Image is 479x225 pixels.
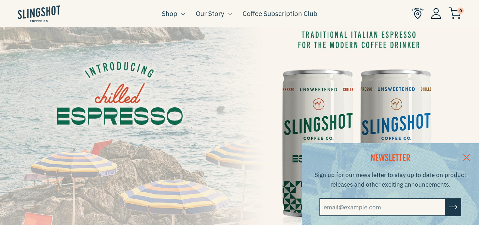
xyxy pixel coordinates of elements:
[311,152,470,164] h2: NEWSLETTER
[243,8,317,19] a: Coffee Subscription Club
[412,7,424,19] img: Find Us
[196,8,224,19] a: Our Story
[319,198,446,216] input: email@example.com
[311,170,470,189] p: Sign up for our news letter to stay up to date on product releases and other exciting announcements.
[449,7,461,19] img: cart
[431,8,441,19] img: Account
[457,7,464,14] span: 0
[449,9,461,18] a: 0
[162,8,177,19] a: Shop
